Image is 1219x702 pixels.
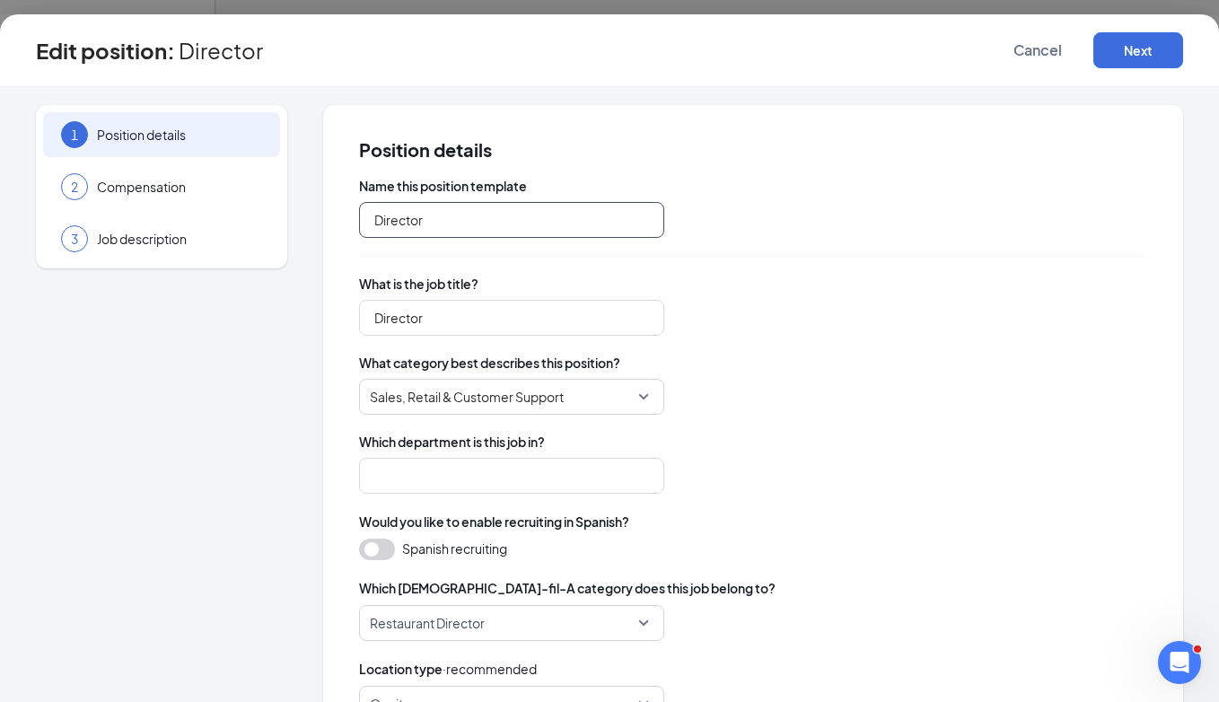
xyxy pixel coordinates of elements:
[993,32,1083,68] button: Cancel
[359,275,1147,293] span: What is the job title?
[359,512,629,531] span: Would you like to enable recruiting in Spanish?
[370,380,653,414] span: Sales, Retail & Customer Support
[359,141,1147,159] span: Position details
[36,35,175,66] h3: Edit position :
[1158,641,1201,684] iframe: Intercom live chat
[97,230,262,248] span: Job description
[359,578,776,598] span: Which [DEMOGRAPHIC_DATA]-fil-A category does this job belong to?
[359,433,1147,451] span: Which department is this job in?
[71,178,78,196] span: 2
[443,659,537,679] span: · recommended
[97,126,262,144] span: Position details
[1093,32,1183,68] button: Next
[402,539,507,558] span: Spanish recruiting
[71,126,78,144] span: 1
[359,659,443,679] span: Location type
[370,606,485,640] span: Restaurant Director
[359,177,1147,195] span: Name this position template
[179,41,263,59] span: Director
[71,230,78,248] span: 3
[359,202,664,238] input: Cashier-Region 1, Cashier- Region 2
[359,354,1147,372] span: What category best describes this position?
[97,178,262,196] span: Compensation
[1013,41,1062,59] span: Cancel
